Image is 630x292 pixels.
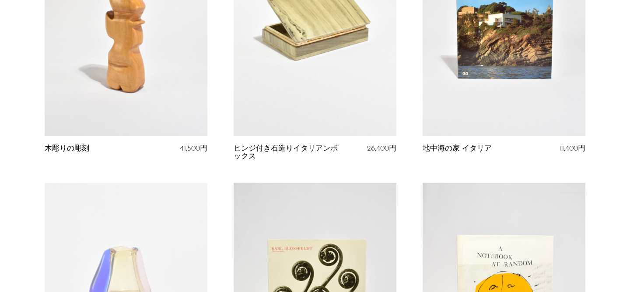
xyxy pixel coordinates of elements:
[423,145,492,153] a: 地中海の家 イタリア
[180,145,207,152] font: 41,500円
[234,145,342,161] a: ヒンジ付き石造りイタリアンボックス
[45,145,89,153] a: 木彫りの彫刻
[234,145,338,160] font: ヒンジ付き石造りイタリアンボックス
[367,145,396,152] font: 26,400円
[560,145,585,152] font: 11,400円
